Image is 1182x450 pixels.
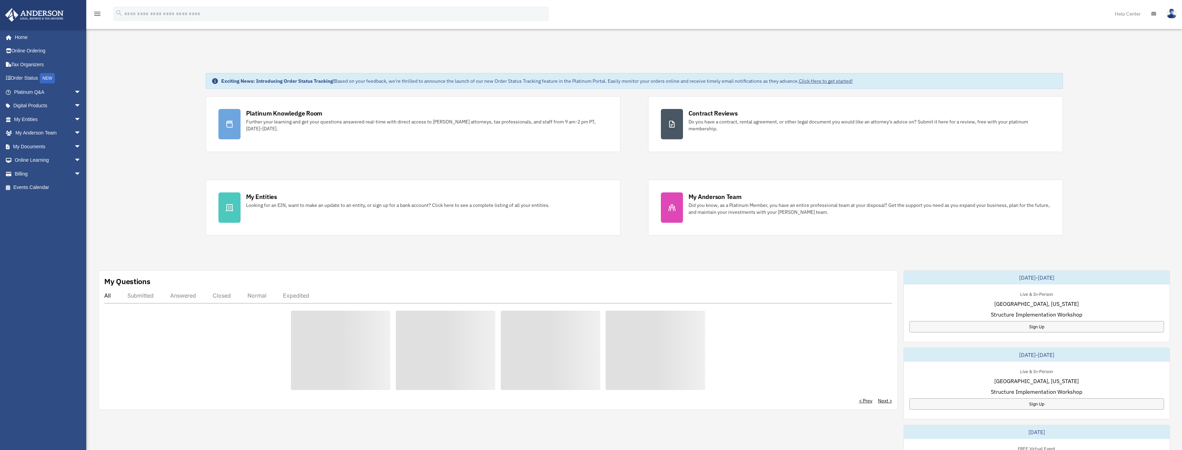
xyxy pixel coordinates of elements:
div: Live & In-Person [1015,367,1058,374]
span: Structure Implementation Workshop [991,388,1082,396]
div: Expedited [283,292,309,299]
span: Structure Implementation Workshop [991,310,1082,319]
a: Online Learningarrow_drop_down [5,153,91,167]
div: Did you know, as a Platinum Member, you have an entire professional team at your disposal? Get th... [688,202,1050,216]
a: My Entitiesarrow_drop_down [5,112,91,126]
div: My Entities [246,192,277,201]
a: Sign Up [909,321,1164,332]
div: Answered [170,292,196,299]
div: Normal [247,292,266,299]
a: Contract Reviews Do you have a contract, rental agreement, or other legal document you would like... [648,96,1063,152]
div: Contract Reviews [688,109,738,118]
div: [DATE] [904,425,1170,439]
div: Do you have a contract, rental agreement, or other legal document you would like an attorney's ad... [688,118,1050,132]
a: My Entities Looking for an EIN, want to make an update to an entity, or sign up for a bank accoun... [206,180,621,236]
span: arrow_drop_down [74,112,88,127]
span: arrow_drop_down [74,153,88,168]
a: Digital Productsarrow_drop_down [5,99,91,113]
div: Further your learning and get your questions answered real-time with direct access to [PERSON_NAM... [246,118,608,132]
div: [DATE]-[DATE] [904,348,1170,362]
div: Platinum Knowledge Room [246,109,323,118]
strong: Exciting News: Introducing Order Status Tracking! [221,78,334,84]
span: arrow_drop_down [74,85,88,99]
a: My Anderson Teamarrow_drop_down [5,126,91,140]
span: [GEOGRAPHIC_DATA], [US_STATE] [994,377,1079,385]
i: search [115,9,123,17]
div: Submitted [127,292,154,299]
div: [DATE]-[DATE] [904,271,1170,284]
span: [GEOGRAPHIC_DATA], [US_STATE] [994,300,1079,308]
a: Next > [878,397,892,404]
a: < Prev [859,397,872,404]
a: Home [5,30,88,44]
a: Events Calendar [5,181,91,194]
a: Online Ordering [5,44,91,58]
div: Based on your feedback, we're thrilled to announce the launch of our new Order Status Tracking fe... [221,78,853,84]
i: menu [93,10,101,18]
a: Tax Organizers [5,58,91,71]
div: Looking for an EIN, want to make an update to an entity, or sign up for a bank account? Click her... [246,202,550,209]
div: Live & In-Person [1015,290,1058,297]
span: arrow_drop_down [74,126,88,140]
a: My Documentsarrow_drop_down [5,140,91,153]
div: Closed [213,292,231,299]
a: Order StatusNEW [5,71,91,86]
img: Anderson Advisors Platinum Portal [3,8,66,22]
span: arrow_drop_down [74,140,88,154]
span: arrow_drop_down [74,167,88,181]
a: Sign Up [909,398,1164,410]
a: Platinum Knowledge Room Further your learning and get your questions answered real-time with dire... [206,96,621,152]
span: arrow_drop_down [74,99,88,113]
a: Billingarrow_drop_down [5,167,91,181]
a: Click Here to get started! [799,78,853,84]
div: All [104,292,111,299]
a: My Anderson Team Did you know, as a Platinum Member, you have an entire professional team at your... [648,180,1063,236]
div: My Questions [104,276,150,287]
div: NEW [40,73,55,83]
img: User Pic [1166,9,1177,19]
div: My Anderson Team [688,192,742,201]
a: Platinum Q&Aarrow_drop_down [5,85,91,99]
a: menu [93,12,101,18]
